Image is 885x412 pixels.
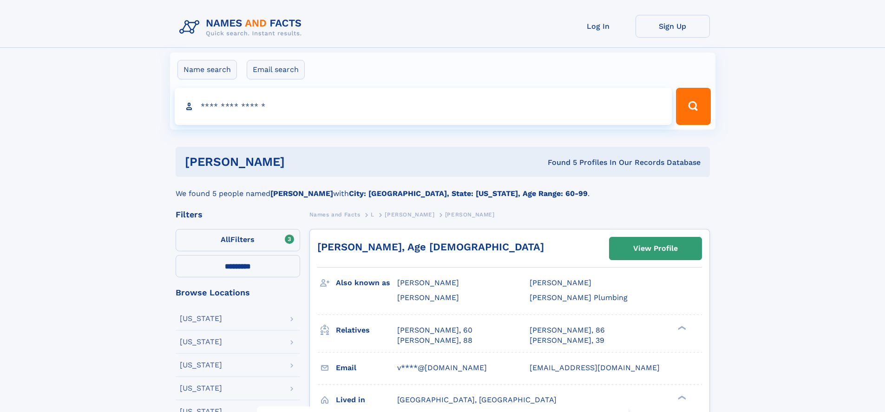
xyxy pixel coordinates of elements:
[371,211,374,218] span: L
[675,394,687,400] div: ❯
[636,15,710,38] a: Sign Up
[177,60,237,79] label: Name search
[397,335,472,346] a: [PERSON_NAME], 88
[309,209,361,220] a: Names and Facts
[336,360,397,376] h3: Email
[176,210,300,219] div: Filters
[416,157,701,168] div: Found 5 Profiles In Our Records Database
[317,241,544,253] a: [PERSON_NAME], Age [DEMOGRAPHIC_DATA]
[530,363,660,372] span: [EMAIL_ADDRESS][DOMAIN_NAME]
[385,209,434,220] a: [PERSON_NAME]
[180,361,222,369] div: [US_STATE]
[530,278,591,287] span: [PERSON_NAME]
[336,392,397,408] h3: Lived in
[397,325,472,335] a: [PERSON_NAME], 60
[180,385,222,392] div: [US_STATE]
[180,315,222,322] div: [US_STATE]
[561,15,636,38] a: Log In
[176,229,300,251] label: Filters
[530,293,628,302] span: [PERSON_NAME] Plumbing
[397,293,459,302] span: [PERSON_NAME]
[336,322,397,338] h3: Relatives
[610,237,701,260] a: View Profile
[176,177,710,199] div: We found 5 people named with .
[397,395,557,404] span: [GEOGRAPHIC_DATA], [GEOGRAPHIC_DATA]
[445,211,495,218] span: [PERSON_NAME]
[336,275,397,291] h3: Also known as
[397,278,459,287] span: [PERSON_NAME]
[175,88,672,125] input: search input
[185,156,416,168] h1: [PERSON_NAME]
[530,335,604,346] a: [PERSON_NAME], 39
[675,325,687,331] div: ❯
[371,209,374,220] a: L
[633,238,678,259] div: View Profile
[676,88,710,125] button: Search Button
[270,189,333,198] b: [PERSON_NAME]
[530,325,605,335] a: [PERSON_NAME], 86
[221,235,230,244] span: All
[385,211,434,218] span: [PERSON_NAME]
[176,15,309,40] img: Logo Names and Facts
[176,288,300,297] div: Browse Locations
[247,60,305,79] label: Email search
[180,338,222,346] div: [US_STATE]
[349,189,588,198] b: City: [GEOGRAPHIC_DATA], State: [US_STATE], Age Range: 60-99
